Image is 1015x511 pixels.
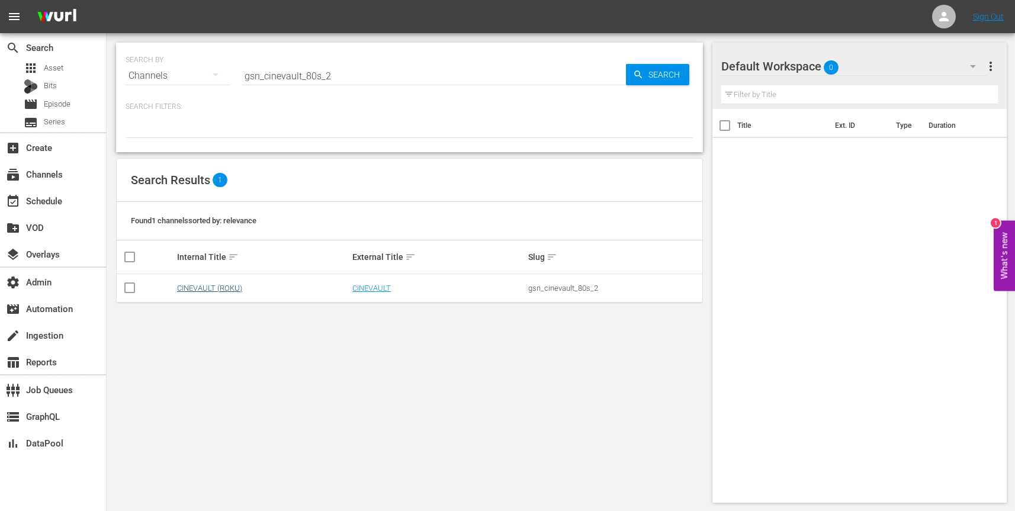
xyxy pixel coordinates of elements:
span: 0 [824,55,839,80]
span: Episode [44,98,70,110]
div: Channels [126,59,230,92]
span: Episode [24,97,38,111]
span: Search [644,64,689,85]
span: menu [7,9,21,24]
span: more_vert [984,59,998,73]
span: Search [6,41,20,55]
span: sort [547,252,557,262]
span: Job Queues [6,383,20,397]
span: Asset [44,62,63,74]
span: DataPool [6,436,20,451]
button: more_vert [984,52,998,81]
span: 1 [213,173,227,187]
th: Title [737,109,828,142]
span: Admin [6,275,20,290]
span: Asset [24,61,38,75]
span: Automation [6,302,20,316]
span: sort [228,252,239,262]
button: Open Feedback Widget [994,220,1015,291]
span: Found 1 channels sorted by: relevance [131,216,256,225]
div: Bits [24,79,38,94]
div: Internal Title [177,250,349,264]
a: Sign Out [973,12,1004,21]
a: CINEVAULT [352,284,391,293]
span: VOD [6,221,20,235]
span: Schedule [6,194,20,208]
img: ans4CAIJ8jUAAAAAAAAAAAAAAAAAAAAAAAAgQb4GAAAAAAAAAAAAAAAAAAAAAAAAJMjXAAAAAAAAAAAAAAAAAAAAAAAAgAT5G... [28,3,85,31]
div: Slug [528,250,701,264]
span: sort [405,252,416,262]
a: CINEVAULT (ROKU) [177,284,242,293]
span: Overlays [6,248,20,262]
div: External Title [352,250,525,264]
span: Series [44,116,65,128]
span: Channels [6,168,20,182]
span: GraphQL [6,410,20,424]
th: Type [889,109,921,142]
div: gsn_cinevault_80s_2 [528,284,701,293]
th: Ext. ID [828,109,889,142]
span: Create [6,141,20,155]
div: Default Workspace [721,50,987,83]
div: 1 [991,218,1000,227]
span: Search Results [131,173,210,187]
span: Series [24,115,38,130]
span: Ingestion [6,329,20,343]
th: Duration [921,109,992,142]
span: Reports [6,355,20,369]
span: Bits [44,80,57,92]
button: Search [626,64,689,85]
p: Search Filters: [126,102,693,112]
